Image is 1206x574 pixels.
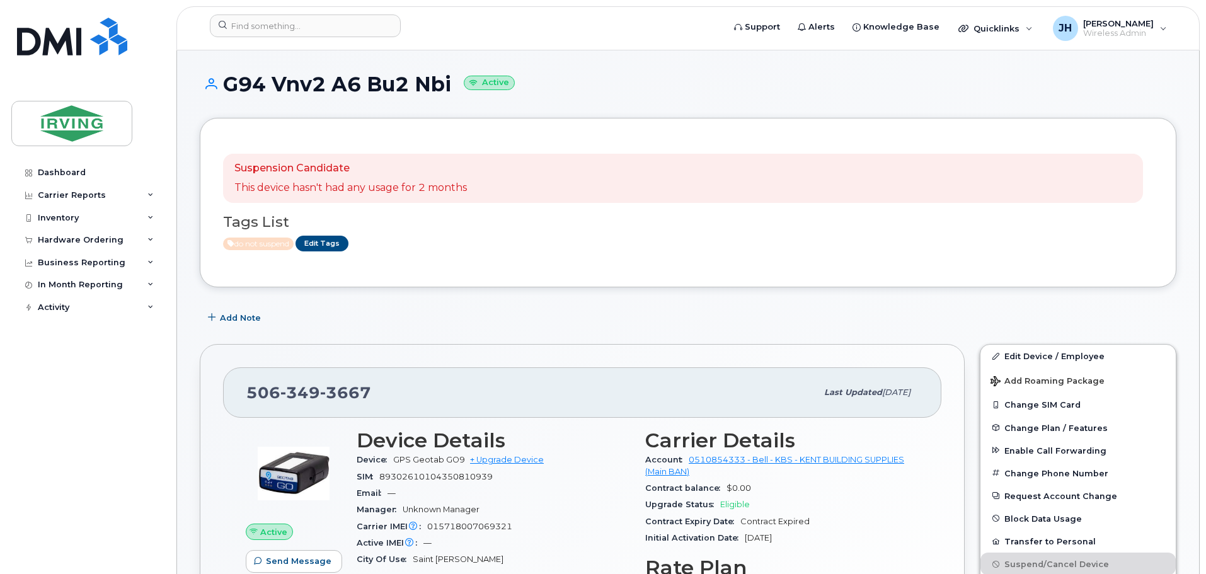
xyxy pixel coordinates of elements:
[200,306,272,329] button: Add Note
[357,554,413,564] span: City Of Use
[980,345,1176,367] a: Edit Device / Employee
[645,517,740,526] span: Contract Expiry Date
[256,435,331,511] img: image20231002-3703462-zi9mtq.jpeg
[234,181,467,195] p: This device hasn't had any usage for 2 months
[645,483,726,493] span: Contract balance
[234,161,467,176] p: Suspension Candidate
[980,462,1176,485] button: Change Phone Number
[357,429,630,452] h3: Device Details
[357,538,423,548] span: Active IMEI
[357,522,427,531] span: Carrier IMEI
[1004,423,1108,432] span: Change Plan / Features
[357,472,379,481] span: SIM
[296,236,348,251] a: Edit Tags
[980,393,1176,416] button: Change SIM Card
[320,383,371,402] span: 3667
[824,387,882,397] span: Last updated
[423,538,432,548] span: —
[645,455,689,464] span: Account
[357,455,393,464] span: Device
[223,238,294,250] span: Active
[645,455,904,476] a: 0510854333 - Bell - KBS - KENT BUILDING SUPPLIES (Main BAN)
[464,76,515,90] small: Active
[379,472,493,481] span: 89302610104350810939
[470,455,544,464] a: + Upgrade Device
[980,439,1176,462] button: Enable Call Forwarding
[280,383,320,402] span: 349
[260,526,287,538] span: Active
[403,505,480,514] span: Unknown Manager
[645,429,919,452] h3: Carrier Details
[980,485,1176,507] button: Request Account Change
[980,367,1176,393] button: Add Roaming Package
[980,416,1176,439] button: Change Plan / Features
[246,383,371,402] span: 506
[220,312,261,324] span: Add Note
[980,530,1176,553] button: Transfer to Personal
[740,517,810,526] span: Contract Expired
[720,500,750,509] span: Eligible
[427,522,512,531] span: 015718007069321
[645,500,720,509] span: Upgrade Status
[246,550,342,573] button: Send Message
[726,483,751,493] span: $0.00
[745,533,772,542] span: [DATE]
[357,488,388,498] span: Email
[1004,445,1106,455] span: Enable Call Forwarding
[393,455,465,464] span: GPS Geotab GO9
[991,376,1105,388] span: Add Roaming Package
[357,505,403,514] span: Manager
[882,387,910,397] span: [DATE]
[200,73,1176,95] h1: G94 Vnv2 A6 Bu2 Nbi
[1004,560,1109,569] span: Suspend/Cancel Device
[388,488,396,498] span: —
[266,555,331,567] span: Send Message
[413,554,503,564] span: Saint [PERSON_NAME]
[980,507,1176,530] button: Block Data Usage
[223,214,1153,230] h3: Tags List
[645,533,745,542] span: Initial Activation Date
